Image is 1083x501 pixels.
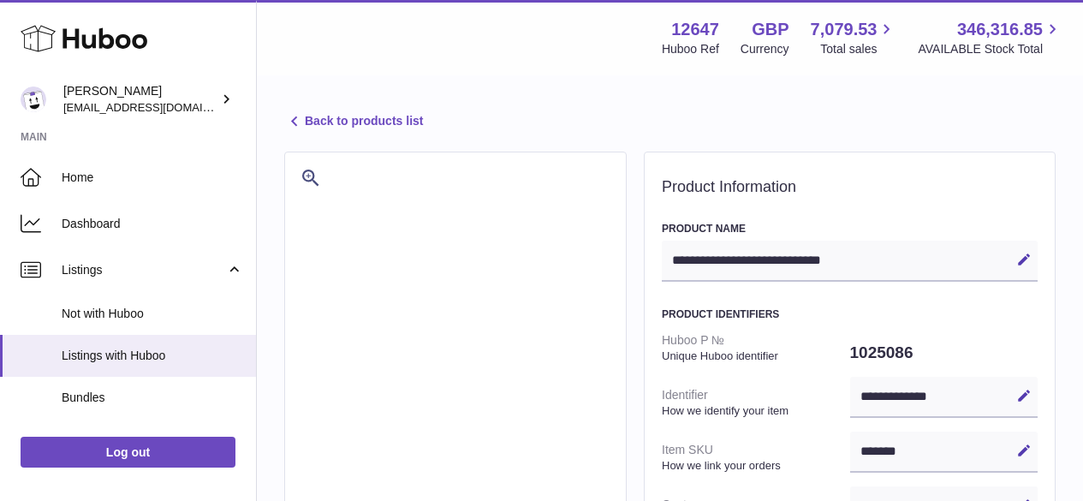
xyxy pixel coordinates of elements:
[21,86,46,112] img: internalAdmin-12647@internal.huboo.com
[21,437,235,468] a: Log out
[918,18,1062,57] a: 346,316.85 AVAILABLE Stock Total
[850,335,1038,371] dd: 1025086
[62,170,243,186] span: Home
[63,83,217,116] div: [PERSON_NAME]
[957,18,1043,41] span: 346,316.85
[662,178,1038,197] h2: Product Information
[752,18,788,41] strong: GBP
[62,390,243,406] span: Bundles
[662,349,846,364] strong: Unique Huboo identifier
[662,325,850,370] dt: Huboo P №
[662,380,850,425] dt: Identifier
[820,41,896,57] span: Total sales
[918,41,1062,57] span: AVAILABLE Stock Total
[284,111,423,132] a: Back to products list
[662,403,846,419] strong: How we identify your item
[662,41,719,57] div: Huboo Ref
[62,306,243,322] span: Not with Huboo
[662,458,846,474] strong: How we link your orders
[671,18,719,41] strong: 12647
[741,41,789,57] div: Currency
[62,216,243,232] span: Dashboard
[62,262,225,278] span: Listings
[62,348,243,364] span: Listings with Huboo
[811,18,897,57] a: 7,079.53 Total sales
[662,222,1038,236] h3: Product Name
[662,435,850,480] dt: Item SKU
[811,18,878,41] span: 7,079.53
[63,100,252,114] span: [EMAIL_ADDRESS][DOMAIN_NAME]
[662,307,1038,321] h3: Product Identifiers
